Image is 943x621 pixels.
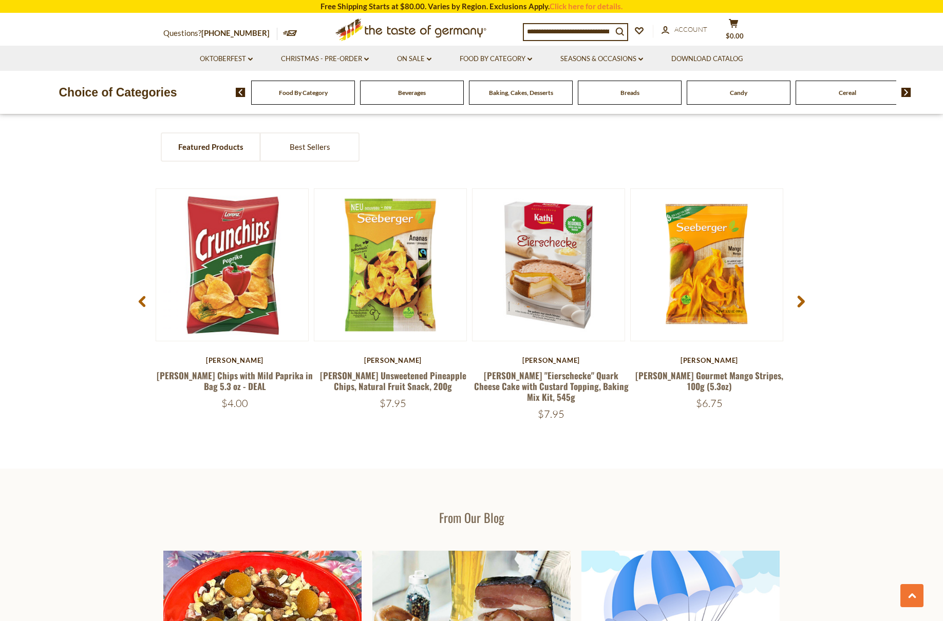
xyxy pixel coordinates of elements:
span: $4.00 [221,397,248,410]
h3: From Our Blog [163,510,780,525]
span: $0.00 [726,32,744,40]
a: Oktoberfest [200,53,253,65]
a: Seasons & Occasions [560,53,643,65]
span: $7.95 [380,397,406,410]
span: $7.95 [538,407,564,420]
a: Food By Category [460,53,532,65]
a: [PERSON_NAME] Chips with Mild Paprika in Bag 5.3 oz - DEAL [157,369,313,393]
img: Kathi "Eierschecke" Quark Cheese Cake with Custard Topping, Baking Mix Kit, 545g [473,189,625,341]
img: Seeberger Gourmet Mango Stripes, 100g (5.3oz) [631,189,783,341]
span: $6.75 [696,397,723,410]
a: Christmas - PRE-ORDER [281,53,369,65]
a: [PERSON_NAME] Gourmet Mango Stripes, 100g (5.3oz) [635,369,783,393]
a: Food By Category [279,89,328,96]
a: Account [662,24,707,35]
img: next arrow [901,88,911,97]
p: Questions? [163,27,277,40]
div: [PERSON_NAME] [472,356,630,364]
span: Account [674,25,707,33]
a: Click here for details. [550,2,623,11]
a: Best Sellers [261,133,359,161]
a: Download Catalog [671,53,743,65]
button: $0.00 [718,18,749,44]
img: previous arrow [236,88,246,97]
div: [PERSON_NAME] [156,356,314,364]
a: Cereal [839,89,856,96]
img: Seeberger Unsweetened Pineapple Chips, Natural Fruit Snack, 200g [314,189,466,341]
div: [PERSON_NAME] [314,356,472,364]
a: Beverages [398,89,426,96]
a: [PHONE_NUMBER] [201,28,270,37]
div: [PERSON_NAME] [630,356,788,364]
img: Lorenz Crunch Chips with Mild Paprika in Bag 5.3 oz - DEAL [156,189,308,341]
a: [PERSON_NAME] Unsweetened Pineapple Chips, Natural Fruit Snack, 200g [320,369,466,393]
a: Baking, Cakes, Desserts [489,89,553,96]
a: Candy [730,89,747,96]
a: Featured Products [162,133,259,161]
a: Breads [620,89,639,96]
a: On Sale [397,53,431,65]
a: [PERSON_NAME] "Eierschecke" Quark Cheese Cake with Custard Topping, Baking Mix Kit, 545g [474,369,629,404]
